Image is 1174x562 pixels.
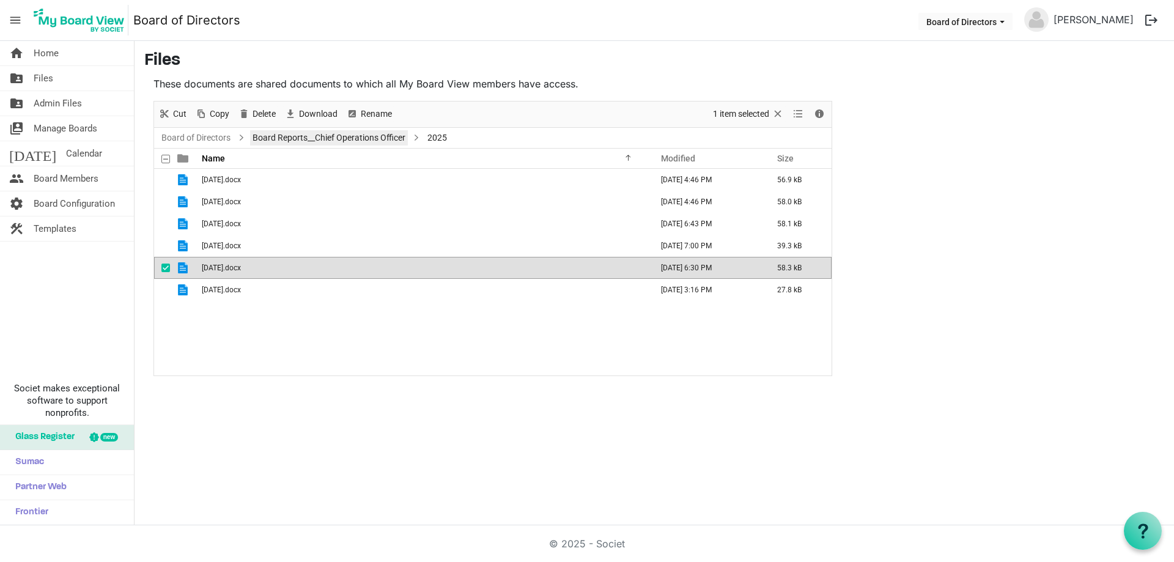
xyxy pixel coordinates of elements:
div: View [788,102,809,127]
td: 01 Jan 2025.docx is template cell column header Name [198,169,648,191]
div: Copy [191,102,234,127]
span: folder_shared [9,91,24,116]
span: Size [777,153,794,163]
td: April 03, 2025 4:46 PM column header Modified [648,169,764,191]
span: [DATE].docx [202,198,241,206]
span: home [9,41,24,65]
td: May 28, 2025 6:43 PM column header Modified [648,213,764,235]
td: checkbox [154,235,170,257]
a: Board Reports__Chief Operations Officer [250,130,408,146]
span: Board Members [34,166,98,191]
span: construction [9,216,24,241]
span: Files [34,66,53,91]
td: checkbox [154,257,170,279]
td: is template cell column header type [170,235,198,257]
button: Copy [193,106,232,122]
span: Board Configuration [34,191,115,216]
span: Sumac [9,450,44,475]
div: Details [809,102,830,127]
span: Download [298,106,339,122]
span: Delete [251,106,277,122]
td: September 17, 2025 3:16 PM column header Modified [648,279,764,301]
span: Partner Web [9,475,67,500]
span: Admin Files [34,91,82,116]
td: 58.0 kB is template cell column header Size [764,191,832,213]
button: View dropdownbutton [791,106,805,122]
button: Details [811,106,828,122]
button: Cut [157,106,189,122]
a: Board of Directors [159,130,233,146]
div: Download [280,102,342,127]
div: Clear selection [709,102,788,127]
div: new [100,433,118,442]
span: Manage Boards [34,116,97,141]
div: Delete [234,102,280,127]
a: © 2025 - Societ [549,538,625,550]
td: is template cell column header type [170,213,198,235]
button: Board of Directors dropdownbutton [918,13,1013,30]
span: [DATE].docx [202,220,241,228]
span: settings [9,191,24,216]
td: 05 May 2025.docx is template cell column header Name [198,257,648,279]
td: 07 July 2025.docx is template cell column header Name [198,279,648,301]
td: checkbox [154,213,170,235]
td: is template cell column header type [170,169,198,191]
button: Delete [236,106,278,122]
td: 04 Apr 2025.docx is template cell column header Name [198,235,648,257]
td: May 28, 2025 7:00 PM column header Modified [648,235,764,257]
td: April 03, 2025 4:46 PM column header Modified [648,191,764,213]
span: Rename [360,106,393,122]
span: Home [34,41,59,65]
td: 58.3 kB is template cell column header Size [764,257,832,279]
td: 03 Mar 2025.docx is template cell column header Name [198,213,648,235]
span: [DATE].docx [202,286,241,294]
span: menu [4,9,27,32]
td: checkbox [154,279,170,301]
button: logout [1139,7,1164,33]
td: 27.8 kB is template cell column header Size [764,279,832,301]
td: is template cell column header type [170,257,198,279]
span: Templates [34,216,76,241]
span: people [9,166,24,191]
td: 58.1 kB is template cell column header Size [764,213,832,235]
td: 02 Feb 2025.docx is template cell column header Name [198,191,648,213]
button: Selection [711,106,786,122]
span: Name [202,153,225,163]
span: folder_shared [9,66,24,91]
span: 2025 [425,130,449,146]
span: Calendar [66,141,102,166]
button: Download [282,106,340,122]
div: Rename [342,102,396,127]
p: These documents are shared documents to which all My Board View members have access. [153,76,832,91]
span: [DATE].docx [202,264,241,272]
a: My Board View Logo [30,5,133,35]
span: Cut [172,106,188,122]
td: is template cell column header type [170,191,198,213]
td: checkbox [154,169,170,191]
h3: Files [144,51,1164,72]
span: Modified [661,153,695,163]
span: Glass Register [9,425,75,449]
a: Board of Directors [133,8,240,32]
a: [PERSON_NAME] [1049,7,1139,32]
span: Societ makes exceptional software to support nonprofits. [6,382,128,419]
td: September 17, 2025 6:30 PM column header Modified [648,257,764,279]
span: Copy [209,106,231,122]
td: 39.3 kB is template cell column header Size [764,235,832,257]
span: Frontier [9,500,48,525]
span: [DATE] [9,141,56,166]
button: Rename [344,106,394,122]
span: 1 item selected [712,106,770,122]
span: [DATE].docx [202,176,241,184]
img: My Board View Logo [30,5,128,35]
td: is template cell column header type [170,279,198,301]
td: 56.9 kB is template cell column header Size [764,169,832,191]
div: Cut [154,102,191,127]
td: checkbox [154,191,170,213]
img: no-profile-picture.svg [1024,7,1049,32]
span: [DATE].docx [202,242,241,250]
span: switch_account [9,116,24,141]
